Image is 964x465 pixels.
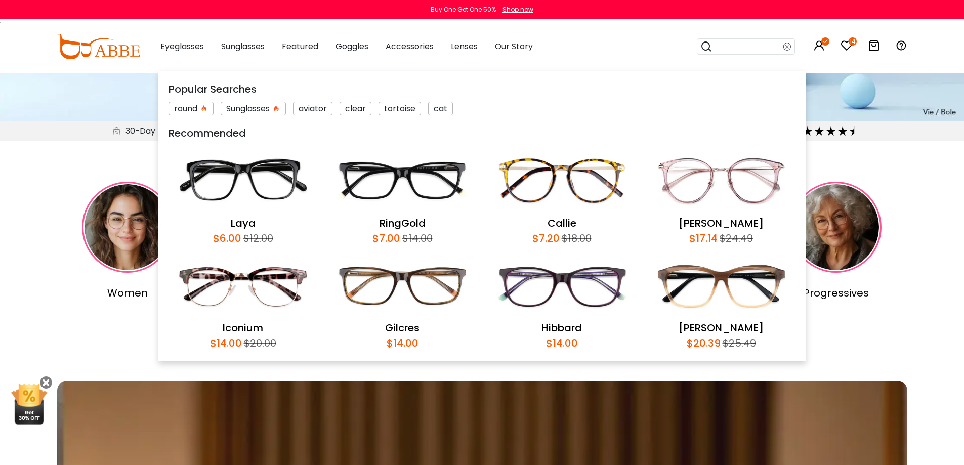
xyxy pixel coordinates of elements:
[293,102,332,115] div: aviator
[387,335,418,351] div: $14.00
[59,285,197,301] div: Women
[169,146,318,216] img: Laya
[10,384,48,425] img: mini welcome offer
[790,182,882,273] img: Progressives
[221,102,286,115] div: Sunglasses
[718,231,753,246] div: $24.49
[767,285,905,301] div: Progressives
[548,216,576,230] a: Callie
[336,40,368,52] span: Goggles
[155,125,208,137] div: Free Return
[386,40,434,52] span: Accessories
[647,146,796,216] img: Naomi
[379,102,421,115] div: tortoise
[502,5,533,14] div: Shop now
[59,182,197,301] a: Women
[487,146,637,216] img: Callie
[231,216,256,230] a: Laya
[721,335,756,351] div: $25.49
[451,40,478,52] span: Lenses
[282,40,318,52] span: Featured
[687,335,721,351] div: $20.39
[431,5,496,14] div: Buy One Get One 50%
[497,5,533,14] a: Shop now
[169,81,796,97] div: Popular Searches
[57,341,907,365] h2: Best Sellers
[241,231,273,246] div: $12.00
[541,321,582,335] a: Hibbard
[328,251,477,321] img: Gilcres
[428,102,453,115] div: cat
[679,216,764,230] a: [PERSON_NAME]
[546,335,578,351] div: $14.00
[213,231,241,246] div: $6.00
[679,321,764,335] a: [PERSON_NAME]
[689,231,718,246] div: $17.14
[380,216,426,230] a: RingGold
[57,34,140,59] img: abbeglasses.com
[560,231,592,246] div: $18.00
[647,251,796,321] img: Sonia
[495,40,533,52] span: Our Story
[169,102,214,115] div: round
[223,321,263,335] a: Iconium
[328,146,477,216] img: RingGold
[221,40,265,52] span: Sunglasses
[169,251,318,321] img: Iconium
[849,37,857,46] i: 14
[841,41,853,53] a: 14
[160,40,204,52] span: Eyeglasses
[340,102,371,115] div: clear
[210,335,242,351] div: $14.00
[242,335,276,351] div: $20.00
[385,321,420,335] a: Gilcres
[372,231,400,246] div: $7.00
[767,182,905,301] a: Progressives
[120,125,155,137] span: 30-Day
[169,125,796,141] div: Recommended
[82,182,173,273] img: Women
[532,231,560,246] div: $7.20
[487,251,637,321] img: Hibbard
[400,231,433,246] div: $14.00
